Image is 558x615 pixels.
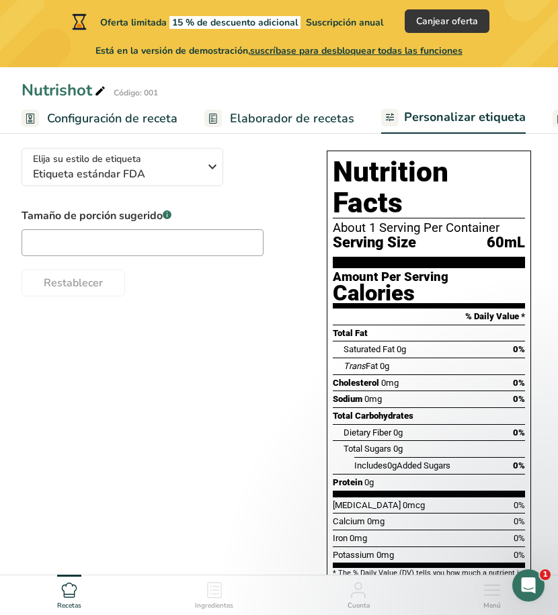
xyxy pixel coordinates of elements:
[13,270,255,440] div: [Free Webinar] What's wrong with this Label?[Free Webinar] What's wrong with this Label?Hi there,
[186,22,212,48] img: Profile image for Aya
[333,394,362,404] span: Sodium
[344,427,391,438] span: Dietary Fiber
[416,14,478,28] span: Canjear oferta
[69,13,383,30] div: Oferta limitada
[380,361,389,371] span: 0g
[333,157,525,218] h1: Nutrition Facts
[27,118,242,164] p: ¿Cómo podemos ayudarte?
[333,284,448,303] div: Calories
[393,444,403,454] span: 0g
[250,44,463,57] span: suscríbase para desbloquear todas las funciones
[540,569,551,580] span: 1
[19,453,48,462] span: Inicio
[57,601,81,611] span: Recetas
[333,309,525,325] section: % Daily Value *
[28,192,225,206] div: Envíanos un mensaje
[333,328,368,338] span: Total Fat
[28,415,217,429] div: Hi there,
[333,221,525,235] div: About 1 Serving Per Container
[348,601,370,611] span: Cuenta
[513,427,525,438] span: 0%
[381,102,526,134] a: Personalizar etiqueta
[306,16,383,29] span: Suscripción anual
[230,110,354,128] span: Elaborador de recetas
[513,394,525,404] span: 0%
[364,394,382,404] span: 0mg
[333,235,416,251] span: Serving Size
[57,575,81,612] a: Recetas
[153,453,182,462] span: Ayuda
[195,601,233,611] span: Ingredientes
[134,419,202,473] button: Ayuda
[344,444,391,454] span: Total Sugars
[404,108,526,126] span: Personalizar etiqueta
[22,78,108,102] div: Nutrishot
[22,208,264,224] label: Tamaño de porción sugerido
[28,384,217,412] div: [Free Webinar] What's wrong with this Label?
[160,22,187,48] img: Profile image for Rana
[289,485,558,579] iframe: Intercom notifications mensaje
[333,477,362,487] span: Protein
[95,44,463,58] span: Está en la versión de demostración,
[204,104,354,134] a: Elaborador de recetas
[195,575,233,612] a: Ingredientes
[22,148,223,186] button: Elija su estilo de etiqueta Etiqueta estándar FDA
[33,152,141,166] span: Elija su estilo de etiqueta
[348,575,370,612] a: Cuenta
[19,231,249,257] button: Buscar ayuda
[405,9,489,33] button: Canjear oferta
[44,275,103,291] span: Restablecer
[487,235,525,251] span: 60mL
[28,237,99,251] span: Buscar ayuda
[512,569,545,602] iframe: Intercom live chat
[211,22,238,48] img: Profile image for Rachelle
[364,477,374,487] span: 0g
[513,460,525,470] span: 0%
[513,378,525,388] span: 0%
[169,16,301,29] span: 15 % de descuento adicional
[344,361,378,371] span: Fat
[393,427,403,438] span: 0g
[333,378,379,388] span: Cholesterol
[344,344,395,354] span: Saturated Fat
[67,419,134,473] button: Mensajes
[13,181,255,218] div: Envíanos un mensaje
[333,411,413,421] span: Total Carbohydrates
[14,271,255,365] img: [Free Webinar] What's wrong with this Label?
[27,30,133,44] img: logo
[381,378,399,388] span: 0mg
[354,460,450,470] span: Includes Added Sugars
[47,110,177,128] span: Configuración de receta
[22,270,125,296] button: Restablecer
[202,419,269,473] button: Noticias
[33,166,204,182] span: Etiqueta estándar FDA
[483,601,501,611] span: Menú
[333,271,448,284] div: Amount Per Serving
[397,344,406,354] span: 0g
[79,453,122,462] span: Mensajes
[513,344,525,354] span: 0%
[22,104,177,134] a: Configuración de receta
[216,453,254,462] span: Noticias
[27,95,242,118] p: [PERSON_NAME] 👋
[344,361,366,371] i: Trans
[114,87,158,99] div: Código: 001
[387,460,397,470] span: 0g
